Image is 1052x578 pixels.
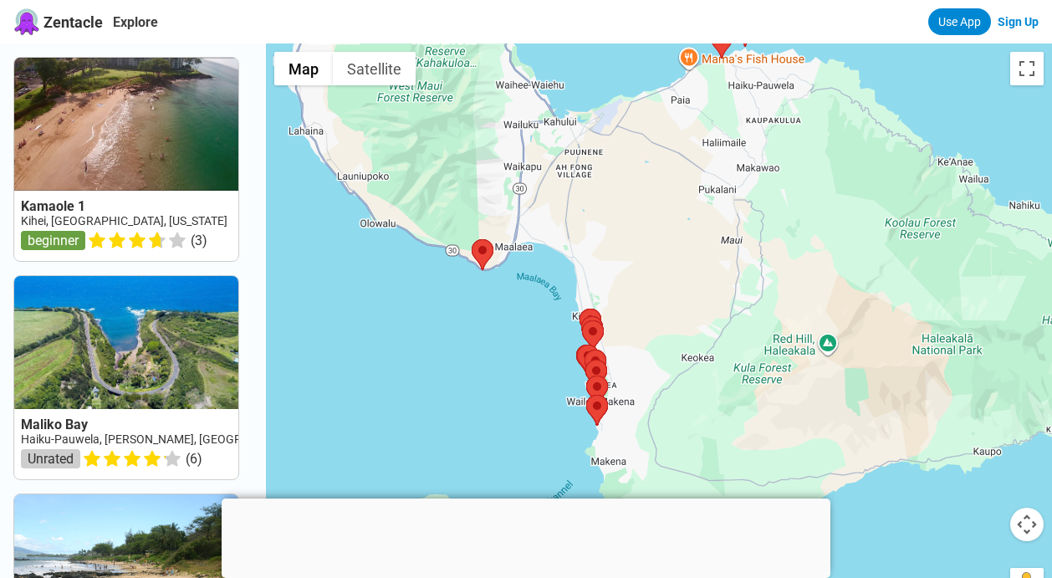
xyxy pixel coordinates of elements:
[333,52,416,85] button: Show satellite imagery
[21,432,312,446] a: Haiku-Pauwela, [PERSON_NAME], [GEOGRAPHIC_DATA]
[21,214,227,228] a: Kihei, [GEOGRAPHIC_DATA], [US_STATE]
[998,15,1039,28] a: Sign Up
[113,14,158,30] a: Explore
[43,13,103,31] span: Zentacle
[928,8,991,35] a: Use App
[1010,52,1044,85] button: Toggle fullscreen view
[1010,508,1044,541] button: Map camera controls
[13,8,40,35] img: Zentacle logo
[13,8,103,35] a: Zentacle logoZentacle
[274,52,333,85] button: Show street map
[222,499,830,574] iframe: Advertisement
